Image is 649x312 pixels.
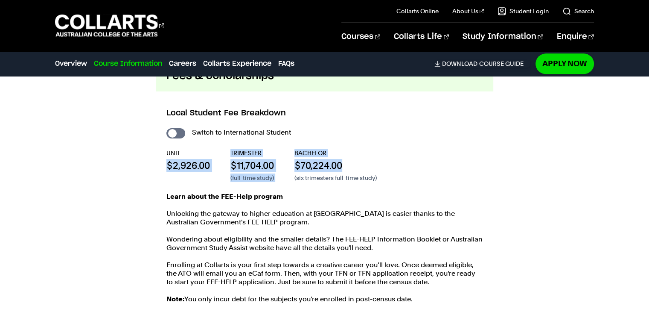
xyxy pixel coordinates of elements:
p: Enrolling at Collarts is your first step towards a creative career you’ll love. Once deemed eligi... [166,261,483,286]
a: Collarts Life [394,23,449,51]
a: Overview [55,59,87,69]
p: You only incur debt for the subjects you're enrolled in post-census date. [166,295,483,303]
a: DownloadCourse Guide [434,60,530,68]
p: (six trimesters full-time study) [294,174,377,182]
a: Enquire [557,23,594,51]
label: Switch to International Student [192,127,291,138]
a: Apply Now [535,53,594,74]
p: UNIT [166,149,210,157]
a: Careers [169,59,196,69]
span: Download [442,60,477,68]
p: $70,224.00 [294,159,377,172]
a: Study Information [463,23,543,51]
p: Unlocking the gateway to higher education at [GEOGRAPHIC_DATA] is easier thanks to the Australian... [166,209,483,227]
a: About Us [452,7,484,15]
a: Courses [341,23,380,51]
a: Course Information [94,59,162,69]
h3: Local Student Fee Breakdown [166,108,483,119]
a: FAQs [278,59,294,69]
strong: Learn about the FEE-Help program [166,192,283,200]
p: $11,704.00 [230,159,274,172]
a: Search [562,7,594,15]
a: Collarts Online [396,7,439,15]
p: TRIMESTER [230,149,274,157]
p: $2,926.00 [166,159,210,172]
p: (full-time study) [230,174,274,182]
a: Collarts Experience [203,59,271,69]
p: BACHELOR [294,149,377,157]
p: Wondering about eligibility and the smaller details? The FEE-HELP Information Booklet or Australi... [166,235,483,252]
strong: Note: [166,295,184,303]
a: Student Login [498,7,549,15]
div: Go to homepage [55,13,164,38]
